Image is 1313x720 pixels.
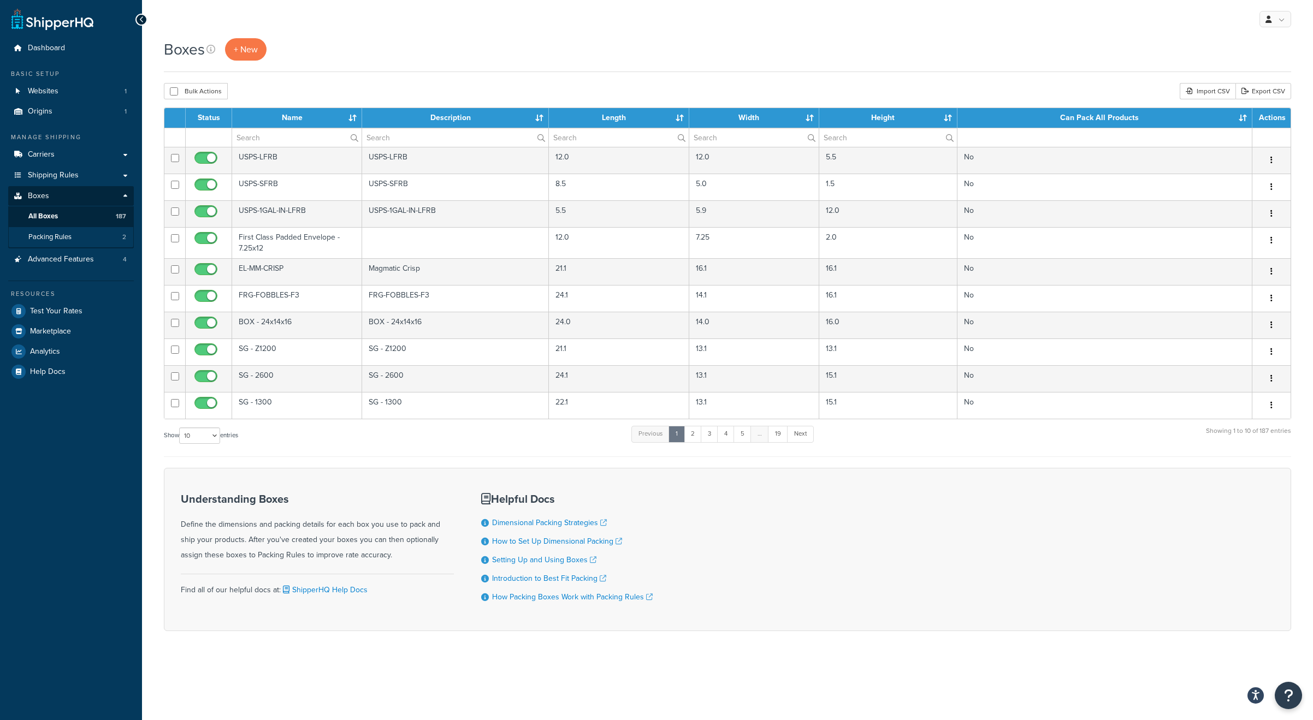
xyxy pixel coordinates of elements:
[701,426,718,442] a: 3
[8,342,134,361] a: Analytics
[819,227,957,258] td: 2.0
[957,174,1252,200] td: No
[8,145,134,165] a: Carriers
[631,426,670,442] a: Previous
[8,206,134,227] a: All Boxes 187
[8,227,134,247] li: Packing Rules
[8,322,134,341] a: Marketplace
[362,338,549,365] td: SG - Z1200
[549,174,689,200] td: 8.5
[689,285,819,312] td: 14.1
[957,227,1252,258] td: No
[1206,425,1291,448] div: Showing 1 to 10 of 187 entries
[232,338,362,365] td: SG - Z1200
[116,212,126,221] span: 187
[232,365,362,392] td: SG - 2600
[689,258,819,285] td: 16.1
[717,426,735,442] a: 4
[689,392,819,419] td: 13.1
[1180,83,1235,99] div: Import CSV
[957,338,1252,365] td: No
[669,426,685,442] a: 1
[123,255,127,264] span: 4
[689,227,819,258] td: 7.25
[362,200,549,227] td: USPS-1GAL-IN-LFRB
[362,147,549,174] td: USPS-LFRB
[8,102,134,122] li: Origins
[734,426,752,442] a: 5
[8,186,134,248] li: Boxes
[819,147,957,174] td: 5.5
[28,171,79,180] span: Shipping Rules
[8,133,134,142] div: Manage Shipping
[28,255,94,264] span: Advanced Features
[549,227,689,258] td: 12.0
[8,301,134,321] a: Test Your Rates
[28,87,58,96] span: Websites
[232,108,362,128] th: Name : activate to sort column ascending
[8,38,134,58] li: Dashboard
[957,312,1252,338] td: No
[28,233,72,242] span: Packing Rules
[750,426,769,442] a: …
[8,69,134,79] div: Basic Setup
[181,493,454,563] div: Define the dimensions and packing details for each box you use to pack and ship your products. Af...
[492,535,622,547] a: How to Set Up Dimensional Packing
[689,338,819,365] td: 13.1
[181,493,454,505] h3: Understanding Boxes
[362,108,549,128] th: Description : activate to sort column ascending
[689,312,819,338] td: 14.0
[8,186,134,206] a: Boxes
[8,165,134,186] li: Shipping Rules
[362,312,549,338] td: BOX - 24x14x16
[362,285,549,312] td: FRG-FOBBLES-F3
[8,249,134,270] a: Advanced Features 4
[232,200,362,227] td: USPS-1GAL-IN-LFRB
[225,38,267,61] a: + New
[549,365,689,392] td: 24.1
[8,227,134,247] a: Packing Rules 2
[549,312,689,338] td: 24.0
[689,174,819,200] td: 5.0
[179,427,220,444] select: Showentries
[689,365,819,392] td: 13.1
[362,258,549,285] td: Magmatic Crisp
[232,174,362,200] td: USPS-SFRB
[362,128,548,147] input: Search
[28,212,58,221] span: All Boxes
[186,108,232,128] th: Status
[819,258,957,285] td: 16.1
[957,285,1252,312] td: No
[8,249,134,270] li: Advanced Features
[819,338,957,365] td: 13.1
[1252,108,1291,128] th: Actions
[689,147,819,174] td: 12.0
[549,338,689,365] td: 21.1
[8,206,134,227] li: All Boxes
[8,102,134,122] a: Origins 1
[362,392,549,419] td: SG - 1300
[689,128,819,147] input: Search
[492,554,596,566] a: Setting Up and Using Boxes
[8,81,134,102] a: Websites 1
[684,426,702,442] a: 2
[957,200,1252,227] td: No
[122,233,126,242] span: 2
[492,517,607,528] a: Dimensional Packing Strategies
[28,192,49,201] span: Boxes
[768,426,788,442] a: 19
[1235,83,1291,99] a: Export CSV
[232,285,362,312] td: FRG-FOBBLES-F3
[549,108,689,128] th: Length : activate to sort column ascending
[125,107,127,116] span: 1
[362,174,549,200] td: USPS-SFRB
[8,362,134,382] a: Help Docs
[957,258,1252,285] td: No
[125,87,127,96] span: 1
[28,150,55,159] span: Carriers
[30,347,60,356] span: Analytics
[689,108,819,128] th: Width : activate to sort column ascending
[281,584,368,596] a: ShipperHQ Help Docs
